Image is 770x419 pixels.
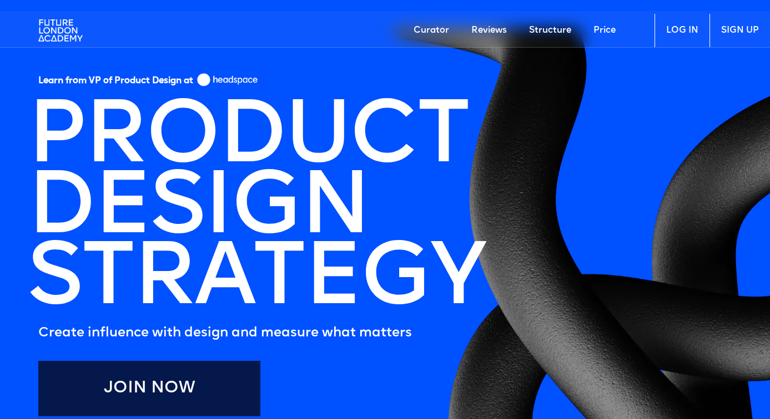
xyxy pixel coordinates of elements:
a: LOG IN [655,14,709,47]
a: SIGN UP [709,14,770,47]
h1: PRODUCT DESIGN STRATEGY [27,104,485,316]
h5: Create influence with design and measure what matters [38,322,485,344]
a: Curator [402,14,460,47]
a: Join Now [38,361,260,416]
a: Structure [518,14,582,47]
a: Reviews [460,14,518,47]
a: Price [582,14,627,47]
h5: Learn from VP of Product Design at [38,75,193,90]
